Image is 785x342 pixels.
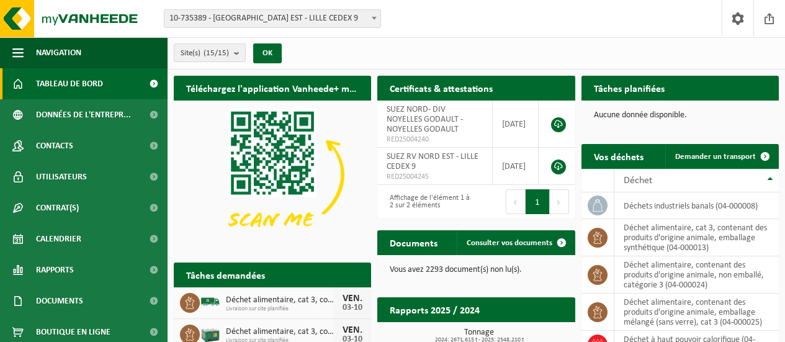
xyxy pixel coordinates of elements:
[665,144,778,169] a: Demander un transport
[36,192,79,223] span: Contrat(s)
[340,294,365,304] div: VEN.
[387,152,478,171] span: SUEZ RV NORD EST - LILLE CEDEX 9
[174,263,277,287] h2: Tâches demandées
[253,43,282,63] button: OK
[614,219,779,256] td: déchet alimentaire, cat 3, contenant des produits d'origine animale, emballage synthétique (04-00...
[340,304,365,312] div: 03-10
[6,315,207,342] iframe: chat widget
[506,189,526,214] button: Previous
[526,189,550,214] button: 1
[377,297,492,322] h2: Rapports 2025 / 2024
[226,305,334,313] span: Livraison sur site planifiée
[624,176,652,186] span: Déchet
[36,254,74,286] span: Rapports
[384,188,470,215] div: Affichage de l'élément 1 à 2 sur 2 éléments
[581,76,677,100] h2: Tâches planifiées
[36,161,87,192] span: Utilisateurs
[36,37,81,68] span: Navigation
[457,230,574,255] a: Consulter vos documents
[581,144,656,168] h2: Vos déchets
[377,76,505,100] h2: Certificats & attestations
[675,153,756,161] span: Demander un transport
[174,76,371,100] h2: Téléchargez l'application Vanheede+ maintenant!
[36,68,103,99] span: Tableau de bord
[200,291,221,312] img: BL-SO-LV
[387,135,482,145] span: RED25004240
[387,172,482,182] span: RED25004245
[614,294,779,331] td: déchet alimentaire, contenant des produits d'origine animale, emballage mélangé (sans verre), cat...
[181,44,229,63] span: Site(s)
[377,230,450,254] h2: Documents
[36,130,73,161] span: Contacts
[614,256,779,294] td: déchet alimentaire, contenant des produits d'origine animale, non emballé, catégorie 3 (04-000024)
[390,266,562,274] p: Vous avez 2293 document(s) non lu(s).
[493,101,539,148] td: [DATE]
[226,295,334,305] span: Déchet alimentaire, cat 3, contenant des produits d'origine animale, emballage s...
[174,101,371,249] img: Download de VHEPlus App
[164,9,381,28] span: 10-735389 - SUEZ RV NORD EST - LILLE CEDEX 9
[164,10,380,27] span: 10-735389 - SUEZ RV NORD EST - LILLE CEDEX 9
[174,43,246,62] button: Site(s)(15/15)
[493,148,539,185] td: [DATE]
[550,189,569,214] button: Next
[614,192,779,219] td: déchets industriels banals (04-000008)
[36,286,83,317] span: Documents
[467,239,552,247] span: Consulter vos documents
[36,99,131,130] span: Données de l'entrepr...
[594,111,766,120] p: Aucune donnée disponible.
[226,327,334,337] span: Déchet alimentaire, cat 3, contenant des produits d'origine animale, emballage s...
[387,105,463,134] span: SUEZ NORD- DIV NOYELLES GODAULT - NOYELLES GODAULT
[340,325,365,335] div: VEN.
[204,49,229,57] count: (15/15)
[36,223,81,254] span: Calendrier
